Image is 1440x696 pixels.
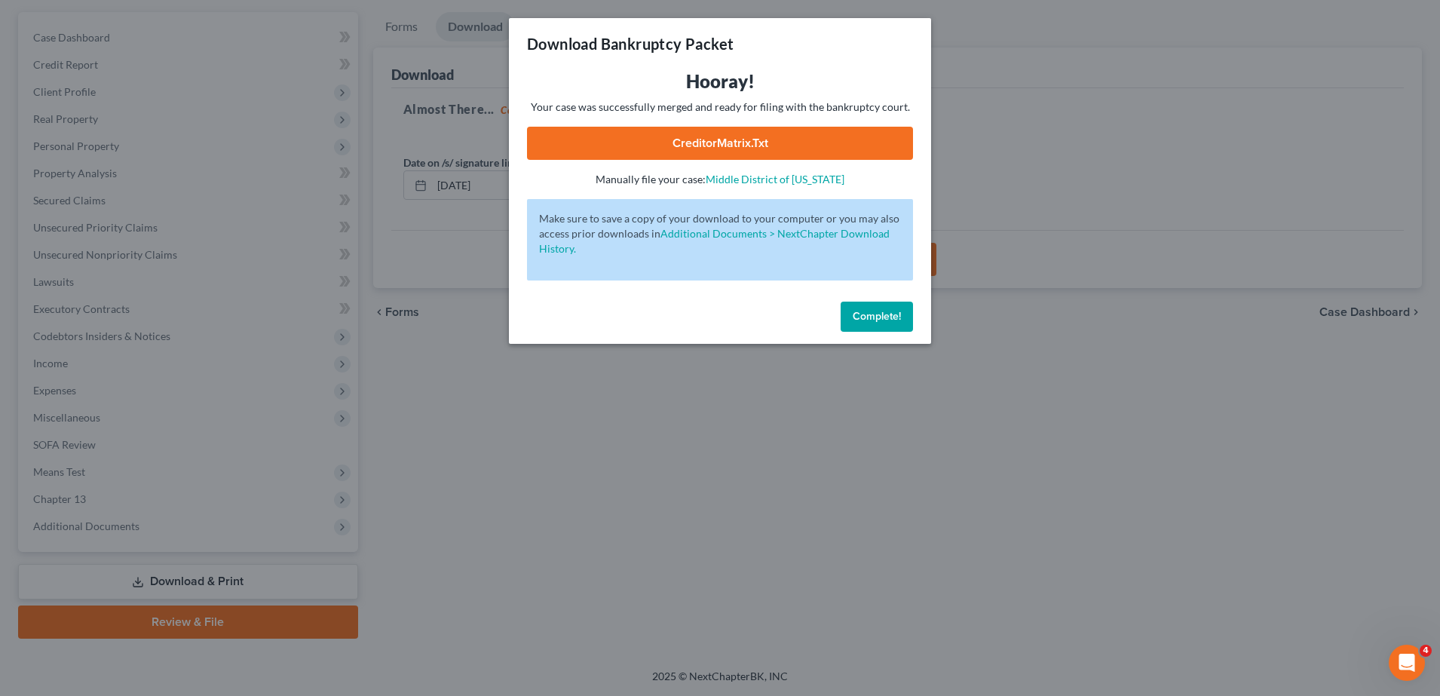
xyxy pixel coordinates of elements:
button: Complete! [841,302,913,332]
span: Complete! [853,310,901,323]
a: Middle District of [US_STATE] [706,173,844,185]
iframe: Intercom live chat [1389,645,1425,681]
p: Manually file your case: [527,172,913,187]
h3: Hooray! [527,69,913,94]
a: CreditorMatrix.txt [527,127,913,160]
a: Additional Documents > NextChapter Download History. [539,227,890,255]
h3: Download Bankruptcy Packet [527,33,734,54]
p: Your case was successfully merged and ready for filing with the bankruptcy court. [527,100,913,115]
p: Make sure to save a copy of your download to your computer or you may also access prior downloads in [539,211,901,256]
span: 4 [1420,645,1432,657]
